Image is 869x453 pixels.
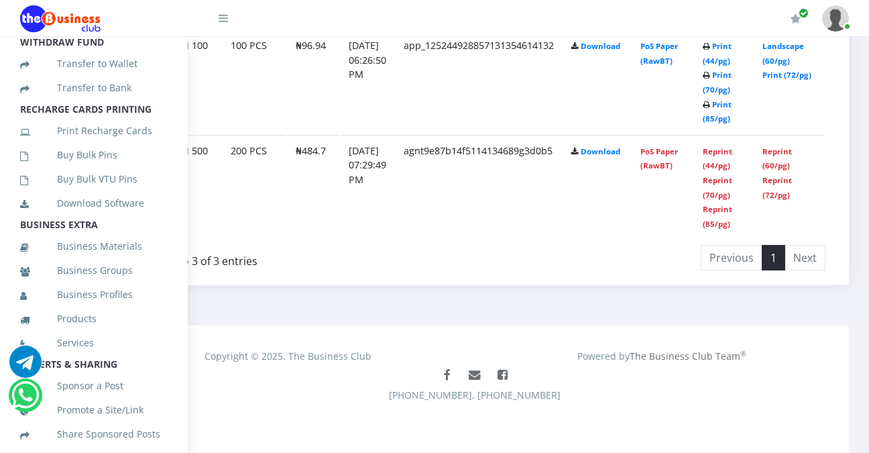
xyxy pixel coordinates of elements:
td: [DATE] 06:26:50 PM [341,30,394,134]
a: Promote a Site/Link [20,395,168,425]
a: Download [581,41,620,51]
td: 100 PCS [223,30,286,134]
div: [PHONE_NUMBER], [PHONE_NUMBER] [111,363,839,430]
a: 1 [762,245,785,270]
a: Landscape (60/pg) [762,41,804,66]
a: Sponsor a Post [20,370,168,401]
a: Reprint (72/pg) [762,175,792,200]
a: Print (44/pg) [703,41,732,66]
a: Join The Business Club Group [490,363,515,388]
a: Products [20,303,168,334]
div: Powered by [475,349,848,363]
a: Print (72/pg) [762,70,811,80]
a: Services [20,328,168,358]
span: Renew/Upgrade Subscription [799,8,809,18]
a: PoS Paper (RawBT) [640,41,678,66]
a: Mail us [463,363,487,388]
img: User [822,5,849,32]
a: Business Groups [20,255,168,286]
i: Renew/Upgrade Subscription [791,13,801,24]
a: Print Recharge Cards [20,115,168,146]
a: Print (70/pg) [703,70,732,95]
img: Logo [20,5,101,32]
a: Transfer to Bank [20,72,168,103]
a: Like The Business Club Page [435,363,460,388]
td: 200 PCS [223,135,286,239]
a: Share Sponsored Posts [20,419,168,450]
a: PoS Paper (RawBT) [640,146,678,171]
a: Business Profiles [20,279,168,310]
a: Chat for support [9,356,42,378]
a: Reprint (44/pg) [703,146,732,171]
td: [DATE] 07:29:49 PM [341,135,394,239]
td: app_125244928857131354614132 [396,30,562,134]
td: ₦96.94 [288,30,339,134]
a: Transfer to Wallet [20,48,168,79]
div: Copyright © 2025. The Business Club [101,349,475,363]
a: Reprint (85/pg) [703,204,732,229]
td: agnt9e87b14f5114134689g3d0b5 [396,135,562,239]
a: Download Software [20,188,168,219]
a: Reprint (70/pg) [703,175,732,200]
a: Buy Bulk Pins [20,140,168,170]
a: Buy Bulk VTU Pins [20,164,168,195]
a: Download [581,146,620,156]
a: Chat for support [11,389,39,411]
a: The Business Club Team® [630,350,746,362]
td: MTN 100 [160,30,221,134]
sup: ® [740,349,746,358]
div: Showing 1 to 3 of 3 entries [124,244,406,269]
td: MTN 500 [160,135,221,239]
a: Reprint (60/pg) [762,146,792,171]
td: ₦484.7 [288,135,339,239]
a: Print (85/pg) [703,99,732,124]
a: Business Materials [20,231,168,262]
